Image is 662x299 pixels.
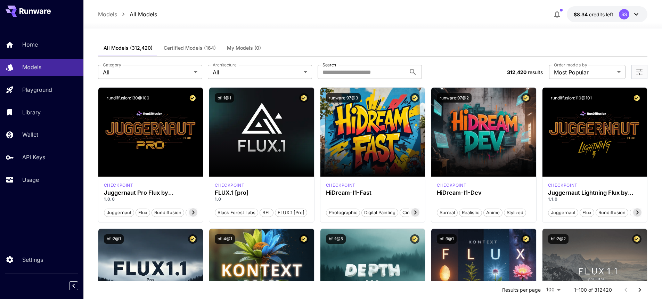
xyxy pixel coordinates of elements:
[459,209,482,216] span: Realistic
[326,182,355,188] p: checkpoint
[437,234,457,244] button: bfl:3@1
[98,10,117,18] a: Models
[22,256,43,264] p: Settings
[326,189,420,196] h3: HiDream-I1-Fast
[437,93,472,103] button: runware:97@2
[548,182,578,188] p: checkpoint
[459,208,482,217] button: Realistic
[104,208,134,217] button: juggernaut
[326,208,360,217] button: Photographic
[507,69,526,75] span: 312,420
[104,234,124,244] button: bfl:2@1
[22,153,45,161] p: API Keys
[400,209,426,216] span: Cinematic
[215,182,244,188] div: fluxpro
[574,286,612,293] p: 1–100 of 312420
[74,280,83,292] div: Collapse sidebar
[260,208,273,217] button: BFL
[630,208,651,217] button: schnell
[544,285,563,295] div: 100
[322,62,336,68] label: Search
[521,93,531,103] button: Certified Model – Vetted for best performance and includes a commercial license.
[437,189,531,196] h3: HiDream-I1-Dev
[275,209,307,216] span: FLUX.1 [pro]
[528,69,543,75] span: results
[130,10,157,18] a: All Models
[548,182,578,188] div: FLUX.1 D
[22,176,39,184] p: Usage
[574,11,613,18] div: $8.33706
[567,6,647,22] button: $8.33706SS
[548,209,578,216] span: juggernaut
[22,86,52,94] p: Playground
[152,209,184,216] span: rundiffusion
[103,68,191,76] span: All
[215,93,234,103] button: bfl:1@1
[103,62,121,68] label: Category
[483,208,502,217] button: Anime
[326,93,361,103] button: runware:97@3
[136,209,150,216] span: flux
[521,234,531,244] button: Certified Model – Vetted for best performance and includes a commercial license.
[213,62,236,68] label: Architecture
[502,286,541,293] p: Results per page
[437,208,458,217] button: Surreal
[410,93,419,103] button: Certified Model – Vetted for best performance and includes a commercial license.
[437,209,457,216] span: Surreal
[630,209,651,216] span: schnell
[275,208,307,217] button: FLUX.1 [pro]
[632,93,641,103] button: Certified Model – Vetted for best performance and includes a commercial license.
[164,45,216,51] span: Certified Models (164)
[635,68,644,76] button: Open more filters
[361,208,398,217] button: Digital Painting
[104,209,134,216] span: juggernaut
[299,234,309,244] button: Certified Model – Vetted for best performance and includes a commercial license.
[548,208,578,217] button: juggernaut
[437,182,466,188] div: HiDream Dev
[152,208,184,217] button: rundiffusion
[299,93,309,103] button: Certified Model – Vetted for best performance and includes a commercial license.
[580,208,594,217] button: flux
[437,182,466,188] p: checkpoint
[227,45,261,51] span: My Models (0)
[596,208,628,217] button: rundiffusion
[104,189,198,196] h3: Juggernaut Pro Flux by RunDiffusion
[633,283,647,297] button: Go to next page
[260,209,273,216] span: BFL
[215,182,244,188] p: checkpoint
[215,209,258,216] span: Black Forest Labs
[215,234,235,244] button: bfl:4@1
[104,182,133,188] p: checkpoint
[22,40,38,49] p: Home
[554,68,614,76] span: Most Popular
[188,234,197,244] button: Certified Model – Vetted for best performance and includes a commercial license.
[554,62,587,68] label: Order models by
[326,234,346,244] button: bfl:1@5
[548,189,642,196] div: Juggernaut Lightning Flux by RunDiffusion
[596,209,628,216] span: rundiffusion
[215,189,309,196] h3: FLUX.1 [pro]
[632,234,641,244] button: Certified Model – Vetted for best performance and includes a commercial license.
[215,208,258,217] button: Black Forest Labs
[215,196,309,202] p: 1.0
[326,209,360,216] span: Photographic
[574,11,589,17] span: $8.34
[362,209,398,216] span: Digital Painting
[410,234,419,244] button: Certified Model – Vetted for best performance and includes a commercial license.
[22,108,41,116] p: Library
[69,281,78,290] button: Collapse sidebar
[484,209,502,216] span: Anime
[188,93,197,103] button: Certified Model – Vetted for best performance and includes a commercial license.
[548,234,569,244] button: bfl:2@2
[136,208,150,217] button: flux
[22,130,38,139] p: Wallet
[22,63,41,71] p: Models
[619,9,629,19] div: SS
[186,208,198,217] button: pro
[326,182,355,188] div: HiDream Fast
